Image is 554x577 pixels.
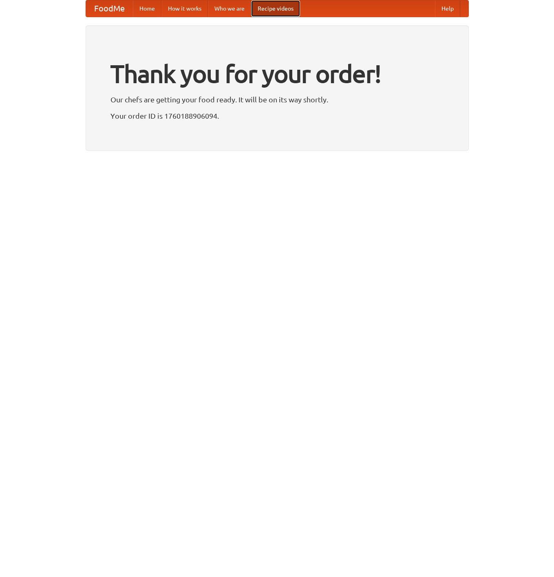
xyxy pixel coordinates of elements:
[110,54,444,93] h1: Thank you for your order!
[435,0,460,17] a: Help
[110,110,444,122] p: Your order ID is 1760188906094.
[110,93,444,106] p: Our chefs are getting your food ready. It will be on its way shortly.
[251,0,300,17] a: Recipe videos
[86,0,133,17] a: FoodMe
[161,0,208,17] a: How it works
[208,0,251,17] a: Who we are
[133,0,161,17] a: Home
